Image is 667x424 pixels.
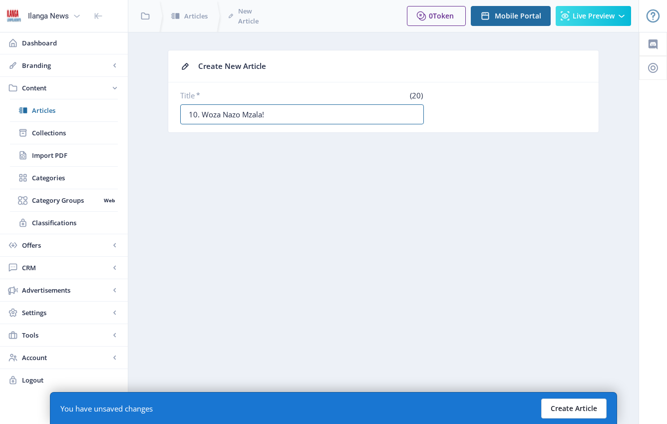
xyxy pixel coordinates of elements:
a: Articles [10,99,118,121]
span: Branding [22,60,110,70]
span: Offers [22,240,110,250]
a: Categories [10,167,118,189]
button: Live Preview [556,6,631,26]
span: Dashboard [22,38,120,48]
span: Category Groups [32,195,100,205]
span: Account [22,353,110,363]
span: Import PDF [32,150,118,160]
input: What's the title of your article? [180,104,424,124]
button: 0Token [407,6,466,26]
span: Tools [22,330,110,340]
span: Settings [22,308,110,318]
div: Create New Article [198,58,587,74]
label: Title [180,90,298,100]
span: Logout [22,375,120,385]
span: Articles [184,11,208,21]
span: Content [22,83,110,93]
nb-badge: Web [100,195,118,205]
span: Classifications [32,218,118,228]
a: Classifications [10,212,118,234]
a: Import PDF [10,144,118,166]
span: Advertisements [22,285,110,295]
img: 6e32966d-d278-493e-af78-9af65f0c2223.png [6,8,22,24]
span: Token [433,11,454,20]
a: Collections [10,122,118,144]
span: New Article [238,6,262,26]
span: (20) [408,90,424,100]
span: CRM [22,263,110,273]
span: Mobile Portal [495,12,541,20]
div: Ilanga News [28,5,69,27]
a: Category GroupsWeb [10,189,118,211]
div: You have unsaved changes [60,404,153,414]
button: Create Article [541,399,607,419]
span: Live Preview [573,12,615,20]
span: Categories [32,173,118,183]
span: Collections [32,128,118,138]
button: Mobile Portal [471,6,551,26]
span: Articles [32,105,118,115]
